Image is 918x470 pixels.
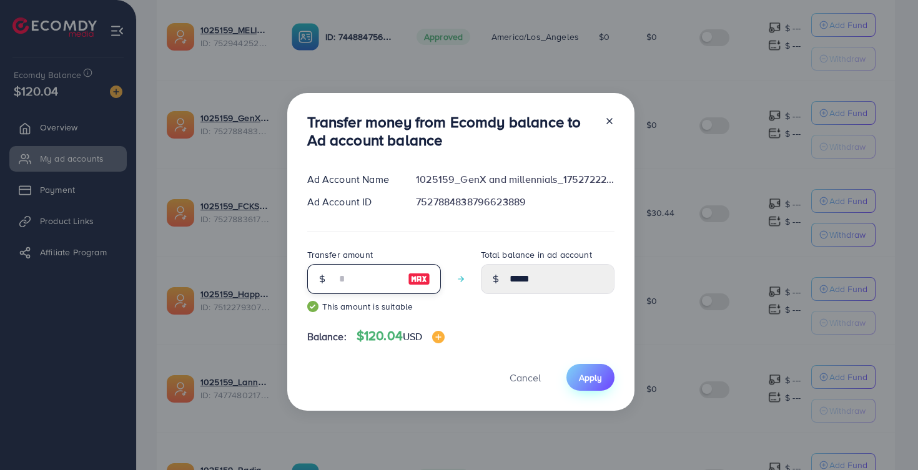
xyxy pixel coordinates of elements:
[510,371,541,384] span: Cancel
[297,172,407,187] div: Ad Account Name
[307,248,373,261] label: Transfer amount
[307,330,347,344] span: Balance:
[403,330,422,343] span: USD
[307,301,318,312] img: guide
[865,414,909,461] iframe: Chat
[406,172,624,187] div: 1025159_GenX and millennials_1752722279617
[307,113,595,149] h3: Transfer money from Ecomdy balance to Ad account balance
[307,300,441,313] small: This amount is suitable
[579,371,602,384] span: Apply
[406,195,624,209] div: 7527884838796623889
[357,328,445,344] h4: $120.04
[297,195,407,209] div: Ad Account ID
[494,364,556,391] button: Cancel
[432,331,445,343] img: image
[566,364,614,391] button: Apply
[408,272,430,286] img: image
[481,248,592,261] label: Total balance in ad account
